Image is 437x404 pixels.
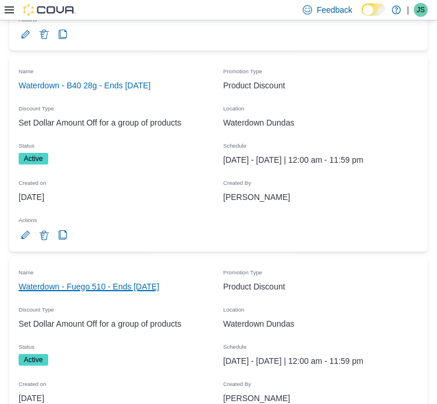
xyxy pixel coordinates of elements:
[56,228,70,242] button: Clone Promotion
[361,3,386,16] input: Dark Mode
[218,335,423,354] div: Schedule
[14,298,218,317] div: Discount Type
[223,354,363,368] span: [DATE] - [DATE] | 12:00 am - 11:59 pm
[14,111,218,134] div: Set Dollar Amount Off for a group of products
[14,312,218,335] div: Set Dollar Amount Off for a group of products
[218,134,423,153] div: Schedule
[223,78,285,92] span: Product Discount
[19,78,151,92] a: Waterdown - B40 28g - Ends [DATE]
[407,3,409,17] p: |
[23,4,76,16] img: Cova
[14,335,218,354] div: Status
[218,97,423,116] div: Location
[417,3,425,17] span: JS
[223,116,294,130] span: Waterdown Dundas
[414,3,428,17] div: Jess Sidhu
[14,97,218,116] div: Discount Type
[218,60,423,78] div: Promotion Type
[14,60,218,78] div: Name
[14,209,218,227] div: Actions
[14,261,218,280] div: Name
[218,171,423,190] div: Created By
[218,261,423,280] div: Promotion Type
[19,354,48,366] span: Active
[19,153,48,165] span: Active
[14,373,218,391] div: Created on
[14,134,218,153] div: Status
[56,27,70,41] button: Clone Promotion
[37,228,51,242] button: Delete Promotion
[317,4,352,16] span: Feedback
[223,317,294,331] span: Waterdown Dundas
[223,190,290,204] span: [PERSON_NAME]
[19,228,33,242] button: Edit Promotion
[19,280,159,294] a: Waterdown - Fuego 510 - Ends [DATE]
[223,153,363,167] span: [DATE] - [DATE] | 12:00 am - 11:59 pm
[14,171,218,190] div: Created on
[24,153,43,164] span: Active
[14,185,218,209] div: [DATE]
[218,298,423,317] div: Location
[24,355,43,365] span: Active
[19,27,33,41] button: Edit Promotion
[37,27,51,41] button: Delete Promotion
[223,280,285,294] span: Product Discount
[218,373,423,391] div: Created By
